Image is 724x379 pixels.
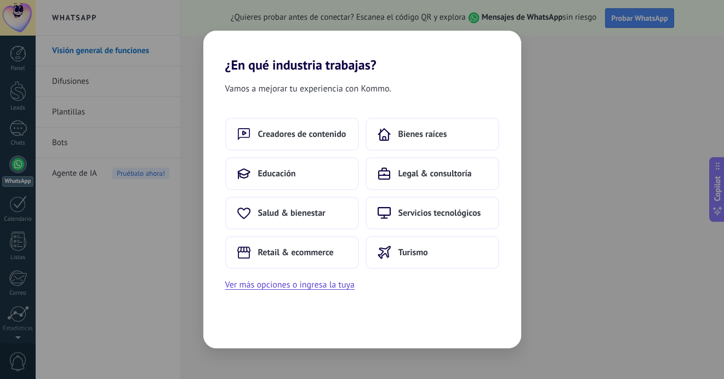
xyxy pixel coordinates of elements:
span: Bienes raíces [398,129,447,140]
button: Bienes raíces [366,118,499,151]
button: Legal & consultoría [366,157,499,190]
button: Educación [225,157,359,190]
span: Salud & bienestar [258,208,326,219]
button: Ver más opciones o ingresa la tuya [225,278,355,292]
span: Vamos a mejorar tu experiencia con Kommo. [225,82,391,96]
button: Servicios tecnológicos [366,197,499,229]
span: Legal & consultoría [398,168,472,179]
button: Retail & ecommerce [225,236,359,269]
span: Educación [258,168,296,179]
span: Turismo [398,247,428,258]
h2: ¿En qué industria trabajas? [203,31,521,73]
button: Salud & bienestar [225,197,359,229]
button: Creadores de contenido [225,118,359,151]
span: Creadores de contenido [258,129,346,140]
span: Servicios tecnológicos [398,208,481,219]
span: Retail & ecommerce [258,247,334,258]
button: Turismo [366,236,499,269]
